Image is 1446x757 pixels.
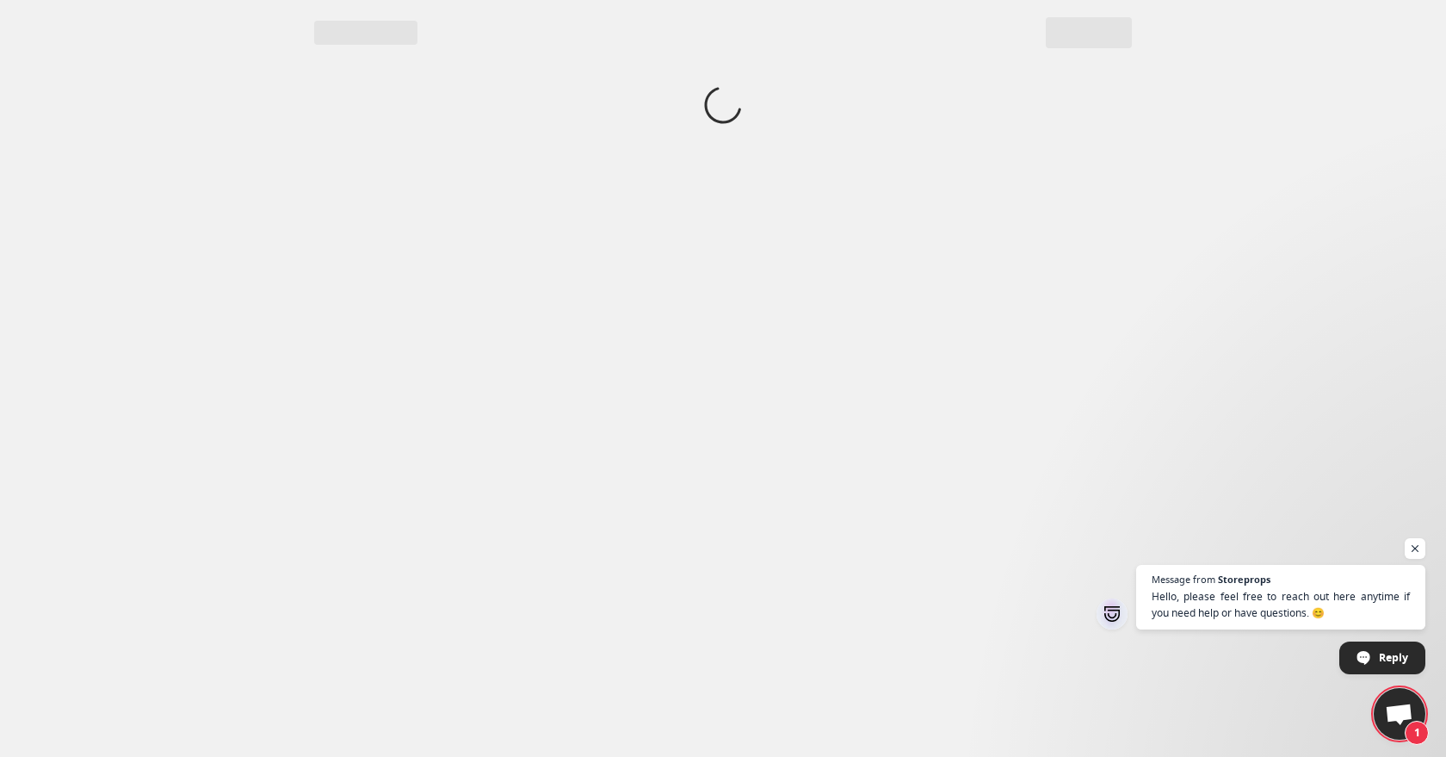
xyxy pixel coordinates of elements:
[1218,574,1270,584] span: Storeprops
[1152,574,1215,584] span: Message from
[1374,688,1425,740] a: Open chat
[1379,642,1408,673] span: Reply
[1405,721,1429,745] span: 1
[1152,588,1410,621] span: Hello, please feel free to reach out here anytime if you need help or have questions. 😊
